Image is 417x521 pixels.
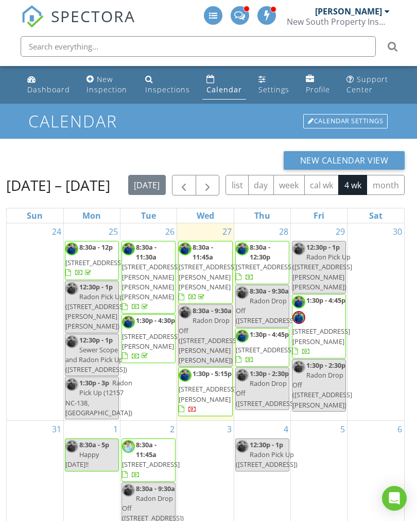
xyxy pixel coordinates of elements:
img: chris__2025.jpg [292,311,305,324]
a: Thursday [252,208,272,223]
a: SPECTORA [21,14,135,36]
span: 1:30p - 4:30p [136,316,175,325]
button: New Calendar View [284,151,405,170]
a: Go to September 2, 2025 [168,421,177,437]
a: 8:30a - 11:45a [STREET_ADDRESS] [121,438,176,482]
img: tim__2025.jpg [236,440,249,453]
a: New Inspection [82,70,133,100]
span: 1:30p - 2:30p [306,361,345,370]
td: Go to August 29, 2025 [290,223,347,420]
span: 12:30p - 1p [250,440,283,449]
img: The Best Home Inspection Software - Spectora [21,5,44,28]
span: Radon Drop Off ([STREET_ADDRESS]) [236,296,298,325]
span: Radon Pick Up (12157 NC-138, [GEOGRAPHIC_DATA]) [65,378,132,417]
img: tim__2025.jpg [65,282,78,295]
span: 8:30a - 9:30a [136,484,175,493]
button: list [225,175,249,195]
img: tim__2025.jpg [65,378,78,391]
img: tim__2025.jpg [65,440,78,453]
span: Sewer Scope and Radon Pick Up ([STREET_ADDRESS]) [65,345,127,374]
span: [STREET_ADDRESS] [236,345,293,354]
span: 12:30p - 1p [306,242,340,252]
a: Go to August 27, 2025 [220,223,234,240]
div: Calendar [206,85,242,94]
span: 1:30p - 2:30p [250,369,289,378]
a: Go to August 26, 2025 [163,223,177,240]
div: Open Intercom Messenger [382,486,407,511]
a: Go to August 28, 2025 [277,223,290,240]
button: 4 wk [338,175,367,195]
a: Go to September 5, 2025 [338,421,347,437]
a: 8:30a - 11:45a [STREET_ADDRESS] [122,440,180,479]
span: Radon Drop Off ([STREET_ADDRESS][PERSON_NAME]) [292,370,352,410]
span: 1:30p - 4:45p [250,330,289,339]
span: 8:30a - 9:30a [250,286,289,296]
a: Sunday [25,208,45,223]
a: Support Center [342,70,394,100]
td: Go to August 27, 2025 [177,223,234,420]
span: 1:30p - 4:45p [306,296,345,305]
div: Dashboard [27,85,70,94]
a: Monday [80,208,103,223]
span: 12:30p - 1p [79,282,113,291]
a: 8:30a - 12p [STREET_ADDRESS] [65,242,123,277]
img: tim__2025.jpg [236,286,249,299]
span: [STREET_ADDRESS] [236,262,293,271]
a: Wednesday [195,208,216,223]
a: Go to August 29, 2025 [334,223,347,240]
a: 1:30p - 4:30p [STREET_ADDRESS][PERSON_NAME] [122,316,180,361]
td: Go to August 25, 2025 [63,223,120,420]
span: [STREET_ADDRESS][PERSON_NAME] [179,384,236,403]
span: [STREET_ADDRESS] [122,460,180,469]
div: Support Center [346,74,388,94]
span: 8:30a - 11:45a [193,242,213,262]
img: tim__2025.jpg [236,242,249,255]
a: Calendar Settings [302,113,389,129]
div: New South Property Inspections, Inc. [287,17,390,27]
img: tim__2025.jpg [236,330,249,343]
span: 8:30a - 11:30a [136,242,157,262]
a: 8:30a - 11:30a [STREET_ADDRESS][PERSON_NAME][PERSON_NAME][PERSON_NAME] [121,241,176,314]
button: [DATE] [128,175,166,195]
a: 1:30p - 4:45p [STREET_ADDRESS][PERSON_NAME] [292,296,350,356]
img: tim__2025.jpg [179,369,192,382]
span: [STREET_ADDRESS][PERSON_NAME] [292,327,350,346]
a: 8:30a - 12:30p [STREET_ADDRESS] [236,242,293,282]
a: Go to September 6, 2025 [395,421,404,437]
a: Go to September 4, 2025 [282,421,290,437]
span: Radon Drop Off ([STREET_ADDRESS][PERSON_NAME][PERSON_NAME]) [179,316,238,365]
a: 8:30a - 12p [STREET_ADDRESS] [65,241,119,280]
span: [STREET_ADDRESS][PERSON_NAME] [122,332,180,351]
input: Search everything... [21,36,376,57]
img: tim__2025.jpg [292,296,305,308]
span: 8:30a - 5p [79,440,109,449]
button: Next [196,175,220,196]
button: cal wk [304,175,339,195]
span: [STREET_ADDRESS] [65,258,123,267]
td: Go to August 24, 2025 [7,223,63,420]
a: Friday [311,208,326,223]
span: 12:30p - 1p [79,335,113,345]
a: Go to September 3, 2025 [225,421,234,437]
span: 1:30p - 5:15p [193,369,232,378]
div: Settings [258,85,289,94]
h2: [DATE] – [DATE] [6,175,110,196]
button: day [248,175,274,195]
span: 1:30p - 3p [79,378,109,387]
a: Go to August 24, 2025 [50,223,63,240]
span: Radon Drop Off ([STREET_ADDRESS]) [236,379,298,408]
span: Radon Pick Up ([STREET_ADDRESS]) [236,450,298,469]
span: Radon Pick Up ([STREET_ADDRESS][PERSON_NAME][PERSON_NAME]) [292,252,352,291]
a: Go to August 31, 2025 [50,421,63,437]
img: tim__2025.jpg [65,242,78,255]
a: 8:30a - 11:45a [STREET_ADDRESS][PERSON_NAME][PERSON_NAME] [179,242,236,301]
a: Tuesday [139,208,158,223]
a: 1:30p - 5:15p [STREET_ADDRESS][PERSON_NAME] [178,367,232,416]
a: Go to August 30, 2025 [391,223,404,240]
a: 8:30a - 11:30a [STREET_ADDRESS][PERSON_NAME][PERSON_NAME][PERSON_NAME] [122,242,180,311]
a: 1:30p - 4:30p [STREET_ADDRESS][PERSON_NAME] [121,314,176,363]
img: tim__2025.jpg [179,306,192,319]
td: Go to August 28, 2025 [234,223,290,420]
img: tim__2025.jpg [65,335,78,348]
img: tim__2025.jpg [122,316,135,329]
